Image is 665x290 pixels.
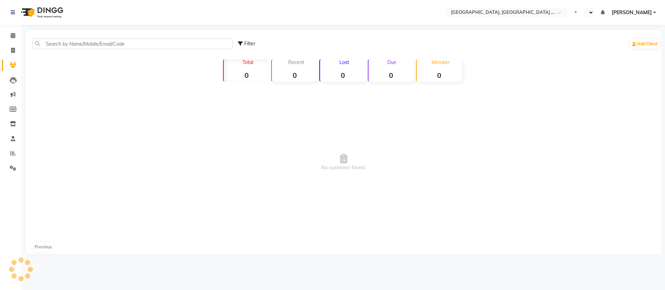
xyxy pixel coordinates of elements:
strong: 0 [272,71,317,80]
span: No customer found. [26,84,662,240]
strong: 0 [224,71,269,80]
p: Lost [323,59,365,65]
a: Add Client [630,39,659,49]
span: Filter [244,40,255,47]
strong: 0 [320,71,365,80]
span: [PERSON_NAME] [612,9,652,16]
p: Total [227,59,269,65]
img: logo [18,3,65,22]
p: Member [419,59,462,65]
p: Recent [275,59,317,65]
strong: 0 [417,71,462,80]
input: Search by Name/Mobile/Email/Code [32,38,233,49]
strong: 0 [369,71,414,80]
p: Due [370,59,414,65]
